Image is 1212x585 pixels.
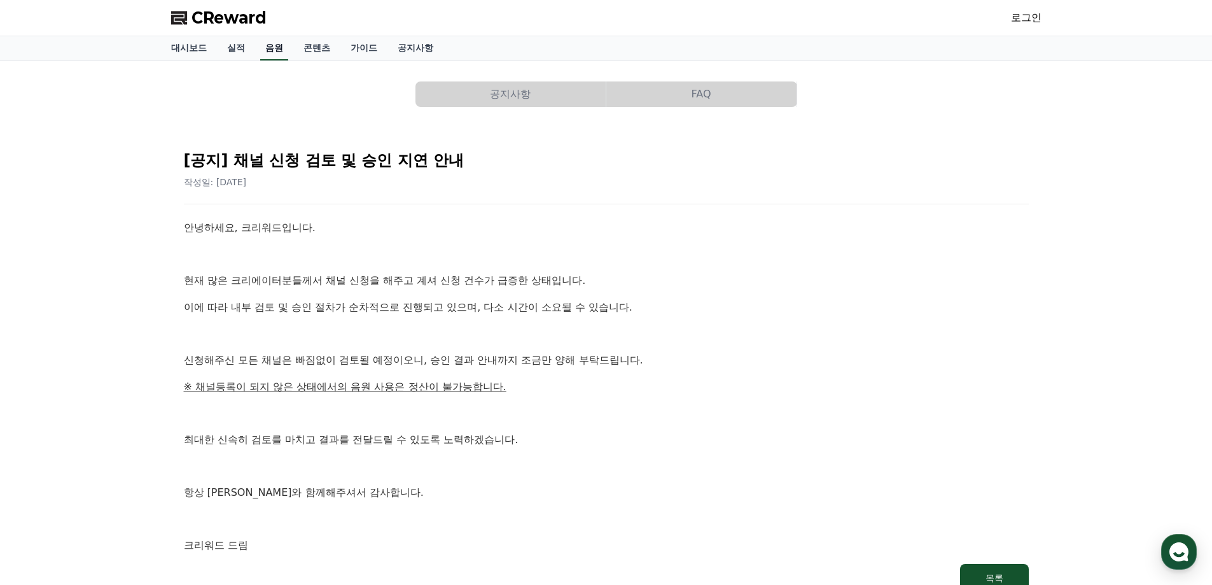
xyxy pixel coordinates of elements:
[164,404,244,435] a: 설정
[40,423,48,433] span: 홈
[184,352,1029,369] p: 신청해주신 모든 채널은 빠짐없이 검토될 예정이오니, 승인 결과 안내까지 조금만 양해 부탁드립니다.
[4,404,84,435] a: 홈
[260,36,288,60] a: 음원
[415,81,606,107] button: 공지사항
[184,432,1029,448] p: 최대한 신속히 검토를 마치고 결과를 전달드릴 수 있도록 노력하겠습니다.
[340,36,387,60] a: 가이드
[1011,10,1041,25] a: 로그인
[387,36,443,60] a: 공지사항
[184,537,1029,554] p: 크리워드 드림
[184,150,1029,171] h2: [공지] 채널 신청 검토 및 승인 지연 안내
[986,572,1003,584] div: 목록
[184,299,1029,316] p: 이에 따라 내부 검토 및 승인 절차가 순차적으로 진행되고 있으며, 다소 시간이 소요될 수 있습니다.
[171,8,267,28] a: CReward
[184,484,1029,501] p: 항상 [PERSON_NAME]와 함께해주셔서 감사합니다.
[197,423,212,433] span: 설정
[184,272,1029,289] p: 현재 많은 크리에이터분들께서 채널 신청을 해주고 계셔 신청 건수가 급증한 상태입니다.
[184,177,247,187] span: 작성일: [DATE]
[606,81,797,107] button: FAQ
[217,36,255,60] a: 실적
[84,404,164,435] a: 대화
[184,381,506,393] u: ※ 채널등록이 되지 않은 상태에서의 음원 사용은 정산이 불가능합니다.
[184,220,1029,236] p: 안녕하세요, 크리워드입니다.
[161,36,217,60] a: 대시보드
[116,423,132,433] span: 대화
[192,8,267,28] span: CReward
[293,36,340,60] a: 콘텐츠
